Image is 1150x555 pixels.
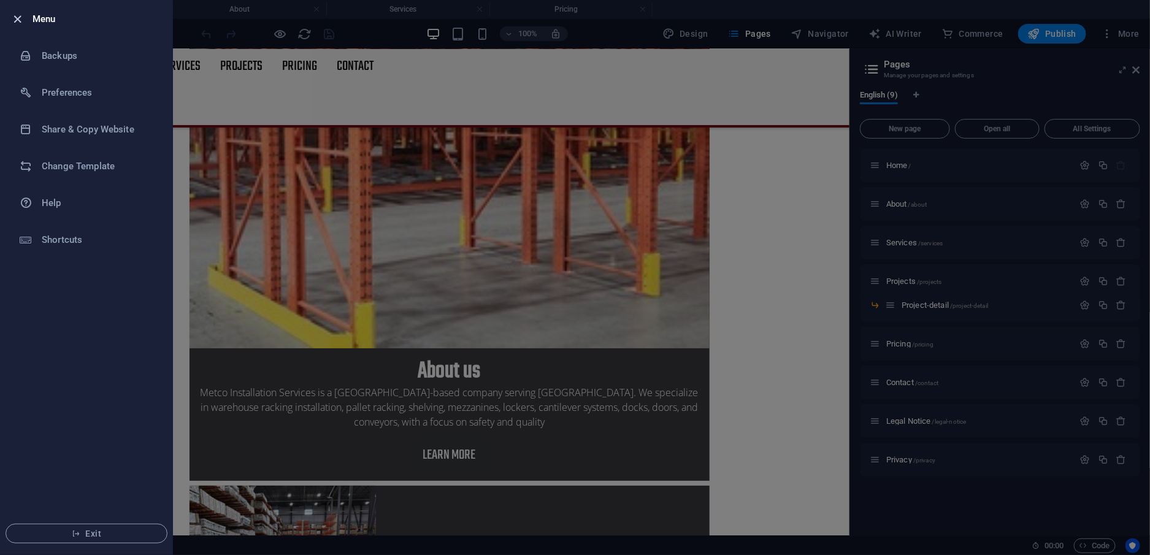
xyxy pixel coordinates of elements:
h6: Menu [33,12,163,26]
span: Exit [16,529,157,538]
h6: Preferences [42,85,155,100]
button: Exit [6,524,167,543]
h6: Help [42,196,155,210]
h6: Backups [42,48,155,63]
a: Help [1,185,172,221]
h6: Change Template [42,159,155,174]
h6: Shortcuts [42,232,155,247]
h6: Share & Copy Website [42,122,155,137]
